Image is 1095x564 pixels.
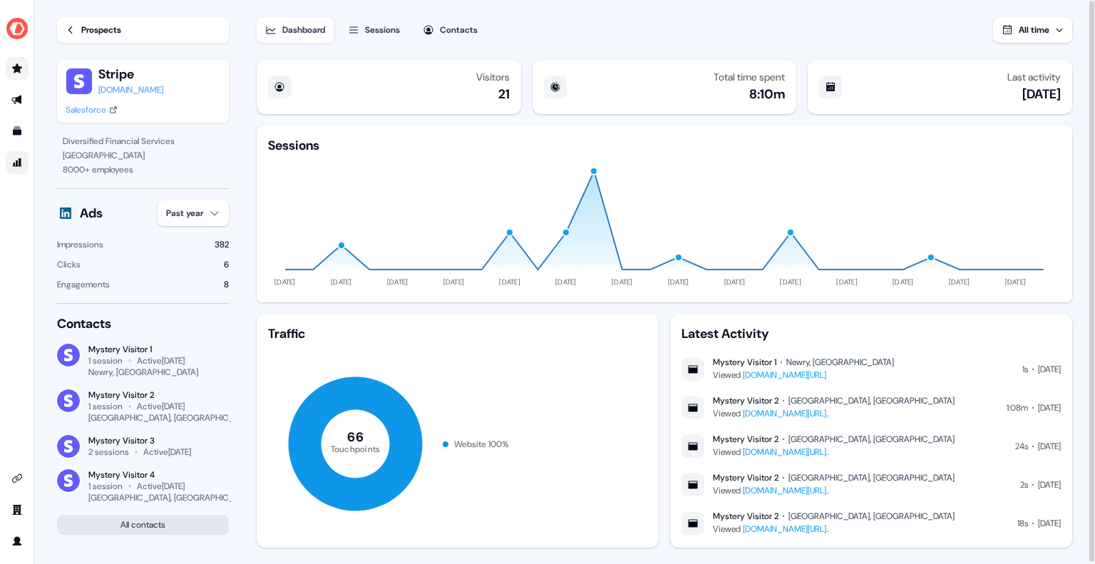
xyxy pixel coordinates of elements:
[1038,401,1061,415] div: [DATE]
[268,325,647,342] div: Traffic
[713,434,778,445] div: Mystery Visitor 2
[1022,362,1028,376] div: 1s
[257,17,334,43] button: Dashboard
[224,277,229,292] div: 8
[498,86,510,103] div: 21
[66,103,106,117] div: Salesforce
[1019,24,1049,36] span: All time
[282,23,325,37] div: Dashboard
[331,443,381,454] tspan: Touchpoints
[454,437,509,451] div: Website 100 %
[224,257,229,272] div: 6
[57,515,229,535] button: All contacts
[476,71,510,83] div: Visitors
[1005,277,1027,287] tspan: [DATE]
[331,277,352,287] tspan: [DATE]
[6,151,29,174] a: Go to attribution
[6,120,29,143] a: Go to templates
[714,71,785,83] div: Total time spent
[274,277,296,287] tspan: [DATE]
[6,498,29,521] a: Go to team
[339,17,408,43] button: Sessions
[57,277,110,292] div: Engagements
[1038,478,1061,492] div: [DATE]
[6,57,29,80] a: Go to prospects
[743,485,829,496] a: [DOMAIN_NAME][URL]..
[63,163,223,177] div: 8000 + employees
[749,86,785,103] div: 8:10m
[88,481,123,492] div: 1 session
[788,511,955,522] div: [GEOGRAPHIC_DATA], [GEOGRAPHIC_DATA]
[137,481,185,492] div: Active [DATE]
[57,237,103,252] div: Impressions
[743,408,829,419] a: [DOMAIN_NAME][URL]..
[893,277,914,287] tspan: [DATE]
[57,257,81,272] div: Clicks
[781,277,802,287] tspan: [DATE]
[713,472,778,483] div: Mystery Visitor 2
[63,148,223,163] div: [GEOGRAPHIC_DATA]
[500,277,521,287] tspan: [DATE]
[88,355,123,366] div: 1 session
[1017,516,1028,530] div: 18s
[440,23,478,37] div: Contacts
[88,412,256,424] div: [GEOGRAPHIC_DATA], [GEOGRAPHIC_DATA]
[88,344,198,355] div: Mystery Visitor 1
[1038,516,1061,530] div: [DATE]
[387,277,408,287] tspan: [DATE]
[443,277,465,287] tspan: [DATE]
[743,369,826,381] a: [DOMAIN_NAME][URL]
[88,401,123,412] div: 1 session
[1007,401,1028,415] div: 1:08m
[268,137,319,154] div: Sessions
[1007,71,1061,83] div: Last activity
[98,83,163,97] a: [DOMAIN_NAME]
[612,277,633,287] tspan: [DATE]
[143,446,191,458] div: Active [DATE]
[63,134,223,148] div: Diversified Financial Services
[88,446,129,458] div: 2 sessions
[949,277,970,287] tspan: [DATE]
[713,368,894,382] div: Viewed
[57,17,229,43] a: Prospects
[713,406,955,421] div: Viewed
[88,389,229,401] div: Mystery Visitor 2
[788,395,955,406] div: [GEOGRAPHIC_DATA], [GEOGRAPHIC_DATA]
[57,315,229,332] div: Contacts
[713,483,955,498] div: Viewed
[788,434,955,445] div: [GEOGRAPHIC_DATA], [GEOGRAPHIC_DATA]
[414,17,486,43] button: Contacts
[88,469,229,481] div: Mystery Visitor 4
[555,277,577,287] tspan: [DATE]
[81,23,121,37] div: Prospects
[743,446,829,458] a: [DOMAIN_NAME][URL]..
[713,357,776,368] div: Mystery Visitor 1
[88,492,256,503] div: [GEOGRAPHIC_DATA], [GEOGRAPHIC_DATA]
[1038,439,1061,453] div: [DATE]
[724,277,746,287] tspan: [DATE]
[365,23,400,37] div: Sessions
[347,429,364,446] tspan: 66
[836,277,858,287] tspan: [DATE]
[88,435,191,446] div: Mystery Visitor 3
[713,511,778,522] div: Mystery Visitor 2
[1020,478,1028,492] div: 2s
[80,205,103,222] div: Ads
[98,66,163,83] button: Stripe
[713,522,955,536] div: Viewed
[137,355,185,366] div: Active [DATE]
[88,366,198,378] div: Newry, [GEOGRAPHIC_DATA]
[1022,86,1061,103] div: [DATE]
[6,88,29,111] a: Go to outbound experience
[6,530,29,553] a: Go to profile
[137,401,185,412] div: Active [DATE]
[786,357,894,368] div: Newry, [GEOGRAPHIC_DATA]
[713,445,955,459] div: Viewed
[215,237,229,252] div: 382
[682,325,1061,342] div: Latest Activity
[1015,439,1028,453] div: 24s
[6,467,29,490] a: Go to integrations
[788,472,955,483] div: [GEOGRAPHIC_DATA], [GEOGRAPHIC_DATA]
[743,523,829,535] a: [DOMAIN_NAME][URL]..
